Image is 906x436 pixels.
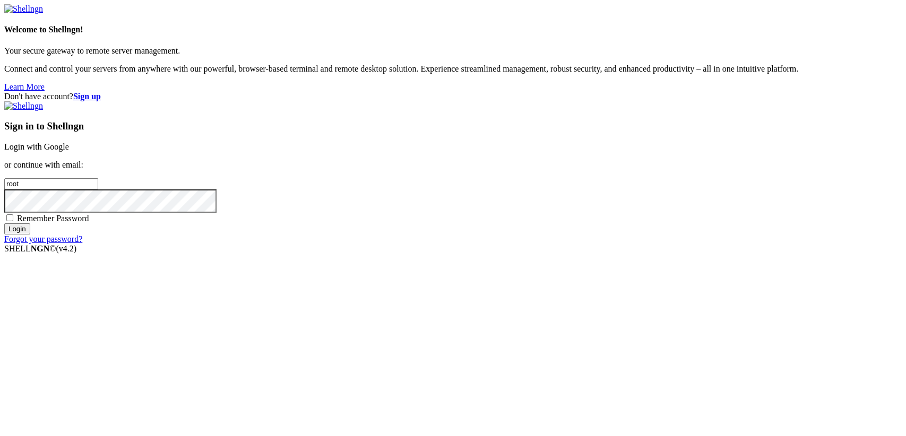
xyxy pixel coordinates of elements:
span: SHELL © [4,244,76,253]
div: Don't have account? [4,92,902,101]
p: or continue with email: [4,160,902,170]
h3: Sign in to Shellngn [4,120,902,132]
img: Shellngn [4,101,43,111]
h4: Welcome to Shellngn! [4,25,902,34]
a: Learn More [4,82,45,91]
span: Remember Password [17,214,89,223]
p: Your secure gateway to remote server management. [4,46,902,56]
a: Sign up [73,92,101,101]
p: Connect and control your servers from anywhere with our powerful, browser-based terminal and remo... [4,64,902,74]
b: NGN [31,244,50,253]
input: Email address [4,178,98,189]
span: 4.2.0 [56,244,77,253]
a: Login with Google [4,142,69,151]
input: Login [4,223,30,234]
input: Remember Password [6,214,13,221]
img: Shellngn [4,4,43,14]
a: Forgot your password? [4,234,82,243]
